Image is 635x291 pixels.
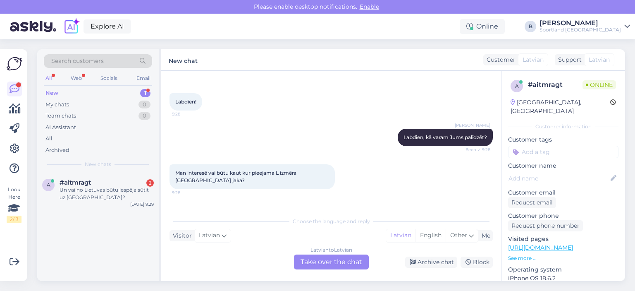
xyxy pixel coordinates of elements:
div: Support [555,55,582,64]
div: [PERSON_NAME] [540,20,621,26]
p: iPhone OS 18.6.2 [508,274,618,283]
div: Sportland [GEOGRAPHIC_DATA] [540,26,621,33]
div: Request email [508,197,556,208]
div: Look Here [7,186,21,223]
span: Latvian [589,55,610,64]
a: [PERSON_NAME]Sportland [GEOGRAPHIC_DATA] [540,20,630,33]
div: My chats [45,101,69,109]
div: All [44,73,53,84]
div: 0 [138,101,150,109]
span: [PERSON_NAME] [455,122,490,128]
div: [DATE] 9:29 [130,201,154,207]
div: Me [478,231,490,240]
p: Visited pages [508,235,618,243]
p: Customer phone [508,212,618,220]
div: 0 [138,112,150,120]
div: All [45,135,53,143]
p: See more ... [508,255,618,262]
span: Man interesē vai būtu kaut kur pieejama L izmēra [GEOGRAPHIC_DATA] jaka? [175,170,298,183]
span: 9:28 [172,111,203,117]
div: Archive chat [405,257,457,268]
span: a [515,83,519,89]
span: a [47,182,50,188]
span: Latvian [199,231,220,240]
div: Customer [483,55,516,64]
span: Latvian [523,55,544,64]
div: Customer information [508,123,618,130]
div: B [525,21,536,32]
div: Take over the chat [294,255,369,269]
div: Latvian [386,229,415,242]
span: New chats [85,161,111,168]
span: Labdien! [175,99,196,105]
span: #aitmragt [60,179,91,186]
p: Customer name [508,161,618,170]
div: Socials [99,73,119,84]
span: 9:28 [172,190,203,196]
div: Choose the language and reply [169,218,493,225]
input: Add a tag [508,146,618,158]
div: Visitor [169,231,192,240]
span: Labdien, kā varam Jums palīdzēt? [403,134,487,140]
div: 2 [146,179,154,187]
div: Archived [45,146,69,154]
img: Askly Logo [7,56,22,72]
div: Email [135,73,152,84]
div: Un vai no Lietuvas būtu iespēja sūtit uz [GEOGRAPHIC_DATA]? [60,186,154,201]
div: Online [460,19,505,34]
img: explore-ai [63,18,80,35]
div: New [45,89,58,97]
p: Customer email [508,188,618,197]
div: Request phone number [508,220,583,231]
div: Latvian to Latvian [310,246,352,254]
a: Explore AI [84,19,131,34]
input: Add name [508,174,609,183]
div: Web [69,73,84,84]
a: [URL][DOMAIN_NAME] [508,244,573,251]
span: Enable [357,3,382,10]
div: AI Assistant [45,123,76,132]
div: Block [461,257,493,268]
div: 1 [140,89,150,97]
div: Team chats [45,112,76,120]
div: [GEOGRAPHIC_DATA], [GEOGRAPHIC_DATA] [511,98,610,115]
span: Other [450,231,467,239]
span: Seen ✓ 9:28 [459,147,490,153]
span: Search customers [51,57,104,65]
p: Operating system [508,265,618,274]
div: 2 / 3 [7,216,21,223]
p: Customer tags [508,135,618,144]
span: Online [582,80,616,89]
label: New chat [169,54,198,65]
div: English [415,229,446,242]
div: # aitmragt [528,80,582,90]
